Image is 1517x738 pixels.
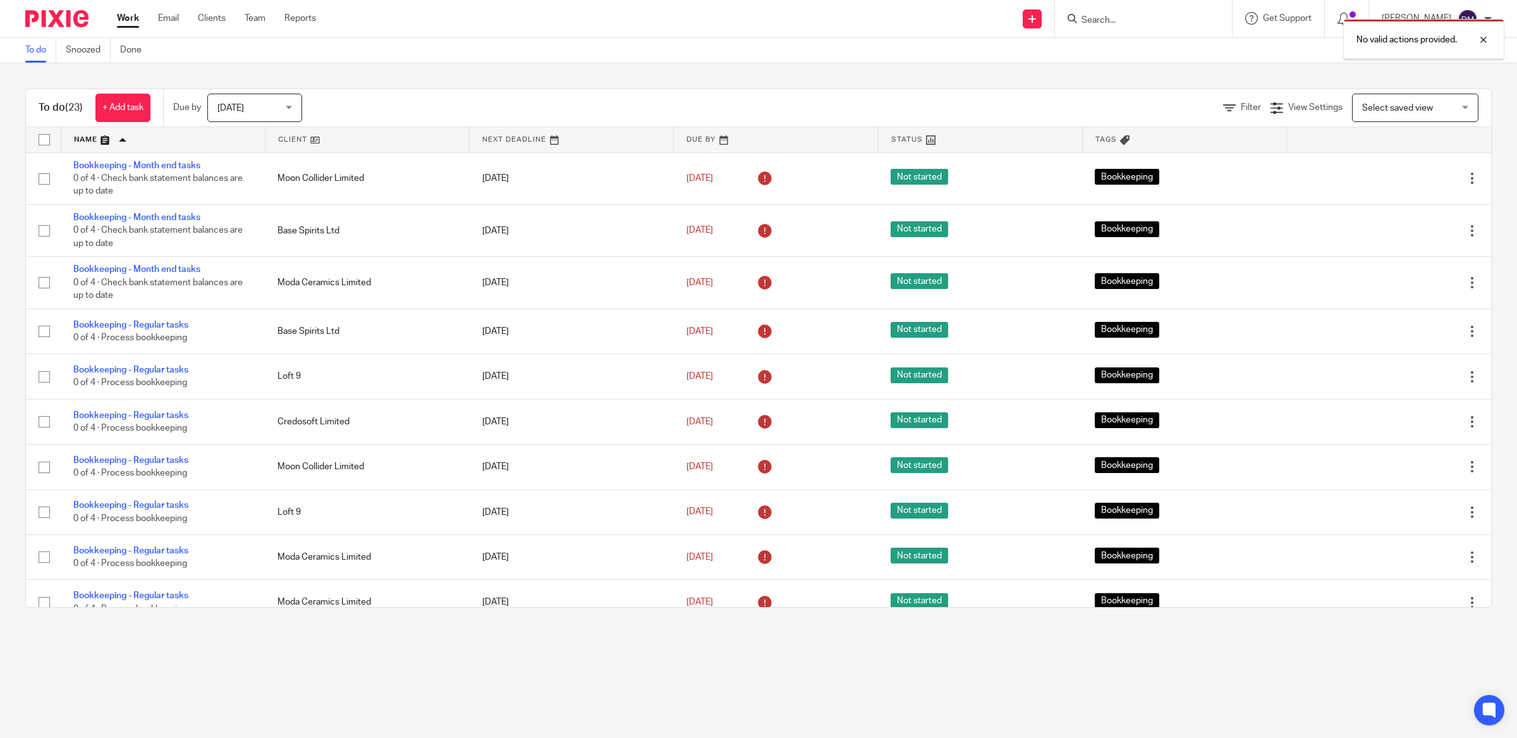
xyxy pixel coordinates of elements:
[1095,221,1159,237] span: Bookkeeping
[1458,9,1478,29] img: svg%3E
[73,213,200,222] a: Bookkeeping - Month end tasks
[265,535,469,580] td: Moda Ceramics Limited
[891,367,948,383] span: Not started
[470,354,674,399] td: [DATE]
[891,221,948,237] span: Not started
[65,102,83,113] span: (23)
[891,322,948,338] span: Not started
[95,94,150,122] a: + Add task
[1095,367,1159,383] span: Bookkeeping
[265,204,469,256] td: Base Spirits Ltd
[265,445,469,489] td: Moon Collider Limited
[686,226,713,235] span: [DATE]
[1356,34,1457,46] p: No valid actions provided.
[73,226,243,249] span: 0 of 4 · Check bank statement balances are up to date
[73,366,188,374] a: Bookkeeping - Regular tasks
[470,445,674,489] td: [DATE]
[1095,273,1159,289] span: Bookkeeping
[73,501,188,510] a: Bookkeeping - Regular tasks
[686,553,713,562] span: [DATE]
[1241,103,1261,112] span: Filter
[891,548,948,563] span: Not started
[120,38,151,63] a: Done
[39,101,83,114] h1: To do
[686,462,713,471] span: [DATE]
[470,535,674,580] td: [DATE]
[1288,103,1343,112] span: View Settings
[73,174,243,196] span: 0 of 4 · Check bank statement balances are up to date
[470,580,674,625] td: [DATE]
[265,152,469,204] td: Moon Collider Limited
[686,508,713,517] span: [DATE]
[173,101,201,114] p: Due by
[1095,503,1159,519] span: Bookkeeping
[73,514,187,523] span: 0 of 4 · Process bookkeeping
[265,354,469,399] td: Loft 9
[470,152,674,204] td: [DATE]
[686,598,713,606] span: [DATE]
[470,399,674,444] td: [DATE]
[470,489,674,534] td: [DATE]
[1095,548,1159,563] span: Bookkeeping
[73,321,188,329] a: Bookkeeping - Regular tasks
[1095,169,1159,185] span: Bookkeeping
[73,278,243,300] span: 0 of 4 · Check bank statement balances are up to date
[73,161,200,170] a: Bookkeeping - Month end tasks
[686,417,713,426] span: [DATE]
[73,424,187,433] span: 0 of 4 · Process bookkeeping
[73,591,188,600] a: Bookkeeping - Regular tasks
[1095,136,1117,143] span: Tags
[73,411,188,420] a: Bookkeeping - Regular tasks
[198,12,226,25] a: Clients
[1095,457,1159,473] span: Bookkeeping
[265,580,469,625] td: Moda Ceramics Limited
[1095,412,1159,428] span: Bookkeeping
[1095,593,1159,609] span: Bookkeeping
[891,412,948,428] span: Not started
[891,457,948,473] span: Not started
[73,605,187,613] span: 0 of 4 · Process bookkeeping
[66,38,111,63] a: Snoozed
[73,379,187,388] span: 0 of 4 · Process bookkeeping
[73,546,188,555] a: Bookkeeping - Regular tasks
[73,333,187,342] span: 0 of 4 · Process bookkeeping
[470,257,674,309] td: [DATE]
[891,503,948,519] span: Not started
[470,204,674,256] td: [DATE]
[265,257,469,309] td: Moda Ceramics Limited
[245,12,265,25] a: Team
[686,327,713,336] span: [DATE]
[265,309,469,354] td: Base Spirits Ltd
[1362,104,1433,113] span: Select saved view
[1095,322,1159,338] span: Bookkeeping
[470,309,674,354] td: [DATE]
[686,278,713,287] span: [DATE]
[217,104,244,113] span: [DATE]
[158,12,179,25] a: Email
[73,265,200,274] a: Bookkeeping - Month end tasks
[284,12,316,25] a: Reports
[265,489,469,534] td: Loft 9
[265,399,469,444] td: Credosoft Limited
[73,469,187,478] span: 0 of 4 · Process bookkeeping
[117,12,139,25] a: Work
[686,372,713,381] span: [DATE]
[73,456,188,465] a: Bookkeeping - Regular tasks
[891,593,948,609] span: Not started
[25,10,88,27] img: Pixie
[891,169,948,185] span: Not started
[25,38,56,63] a: To do
[891,273,948,289] span: Not started
[686,174,713,183] span: [DATE]
[73,559,187,568] span: 0 of 4 · Process bookkeeping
